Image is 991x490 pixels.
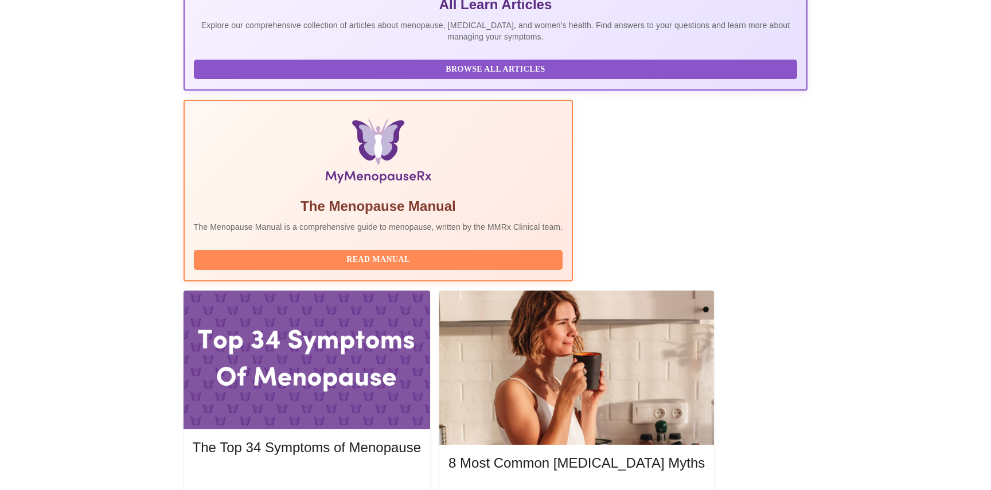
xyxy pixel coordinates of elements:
h5: The Menopause Manual [194,197,563,215]
span: Read Manual [205,253,552,267]
button: Browse All Articles [194,60,798,80]
h5: 8 Most Common [MEDICAL_DATA] Myths [448,454,705,472]
a: Browse All Articles [194,64,801,73]
p: Explore our comprehensive collection of articles about menopause, [MEDICAL_DATA], and women's hea... [194,19,798,42]
span: Read More [204,470,409,484]
button: Read More [193,467,421,487]
p: The Menopause Manual is a comprehensive guide to menopause, written by the MMRx Clinical team. [194,221,563,233]
h5: The Top 34 Symptoms of Menopause [193,438,421,457]
a: Read Manual [194,254,566,264]
span: Browse All Articles [205,62,786,77]
button: Read Manual [194,250,563,270]
img: Menopause Manual [252,119,504,188]
a: Read More [193,471,424,481]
